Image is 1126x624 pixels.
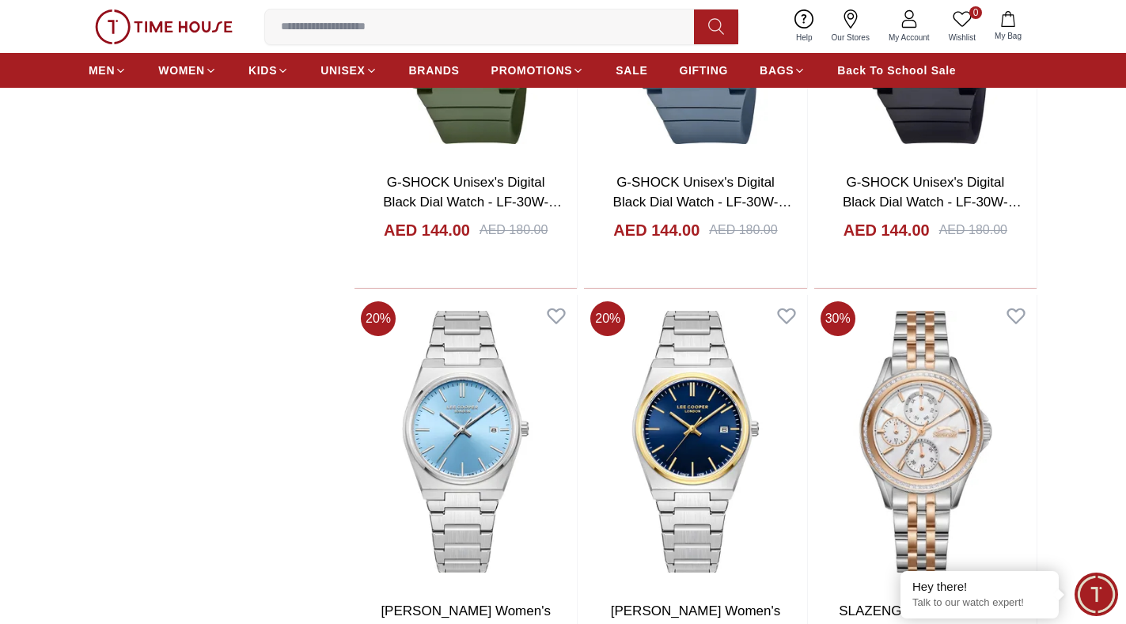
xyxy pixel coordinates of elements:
a: Back To School Sale [837,56,956,85]
a: PROMOTIONS [491,56,585,85]
div: Chat Widget [1075,573,1118,616]
span: UNISEX [320,62,365,78]
span: BRANDS [409,62,460,78]
div: AED 180.00 [709,221,777,240]
div: Hey there! [912,579,1047,595]
span: My Account [882,32,936,43]
span: My Bag [988,30,1028,42]
span: 20 % [361,301,396,336]
a: SALE [616,56,647,85]
a: Help [787,6,822,47]
button: My Bag [985,8,1031,45]
span: 0 [969,6,982,19]
span: Help [790,32,819,43]
p: Talk to our watch expert! [912,596,1047,610]
img: ... [95,9,233,44]
a: BAGS [760,56,806,85]
span: GIFTING [679,62,728,78]
a: G-SHOCK Unisex's Digital Black Dial Watch - LF-30W-3ADF [383,175,562,230]
span: KIDS [248,62,277,78]
img: Lee Cooper Women's Analog Dark Blue Dial Watch - LC08195.290 [584,295,806,588]
h4: AED 144.00 [613,219,699,241]
span: BAGS [760,62,794,78]
a: G-SHOCK Unisex's Digital Black Dial Watch - LF-30W-2ADF [613,175,792,230]
a: BRANDS [409,56,460,85]
img: SLAZENGER Women's Multi Function Mother Of Pearl Dial Watch - SL.9.2392.4.02 [814,295,1037,588]
a: GIFTING [679,56,728,85]
span: Our Stores [825,32,876,43]
span: Back To School Sale [837,62,956,78]
a: WOMEN [158,56,217,85]
a: G-SHOCK Unisex's Digital Black Dial Watch - LF-30W-1ADF [843,175,1022,230]
span: WOMEN [158,62,205,78]
span: PROMOTIONS [491,62,573,78]
a: MEN [89,56,127,85]
img: Lee Cooper Women's Analog Light Blue Dial Watch - LC08195.300 [354,295,577,588]
div: AED 180.00 [480,221,548,240]
div: AED 180.00 [939,221,1007,240]
a: 0Wishlist [939,6,985,47]
h4: AED 144.00 [384,219,470,241]
span: SALE [616,62,647,78]
span: 30 % [821,301,855,336]
span: 20 % [590,301,625,336]
a: KIDS [248,56,289,85]
h4: AED 144.00 [844,219,930,241]
span: Wishlist [942,32,982,43]
a: Our Stores [822,6,879,47]
a: UNISEX [320,56,377,85]
span: MEN [89,62,115,78]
